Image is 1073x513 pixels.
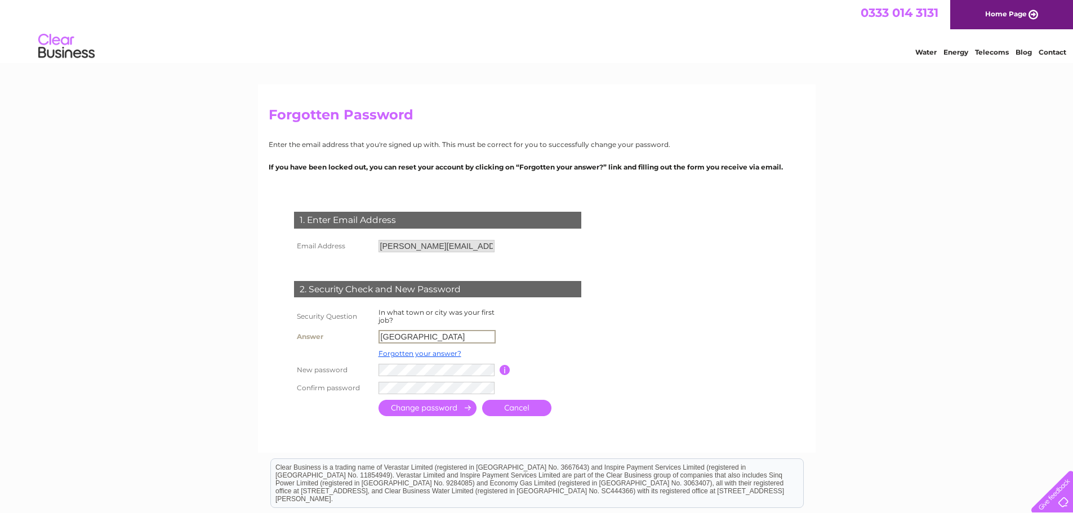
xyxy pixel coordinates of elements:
[943,48,968,56] a: Energy
[1039,48,1066,56] a: Contact
[294,281,581,298] div: 2. Security Check and New Password
[379,308,495,324] label: In what town or city was your first job?
[269,107,805,128] h2: Forgotten Password
[379,349,461,358] a: Forgotten your answer?
[38,29,95,64] img: logo.png
[1016,48,1032,56] a: Blog
[975,48,1009,56] a: Telecoms
[269,162,805,172] p: If you have been locked out, you can reset your account by clicking on “Forgotten your answer?” l...
[291,306,376,327] th: Security Question
[915,48,937,56] a: Water
[271,6,803,55] div: Clear Business is a trading name of Verastar Limited (registered in [GEOGRAPHIC_DATA] No. 3667643...
[294,212,581,229] div: 1. Enter Email Address
[291,327,376,346] th: Answer
[861,6,938,20] a: 0333 014 3131
[291,379,376,397] th: Confirm password
[291,361,376,379] th: New password
[379,400,477,416] input: Submit
[482,400,551,416] a: Cancel
[500,365,510,375] input: Information
[269,139,805,150] p: Enter the email address that you're signed up with. This must be correct for you to successfully ...
[291,237,376,255] th: Email Address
